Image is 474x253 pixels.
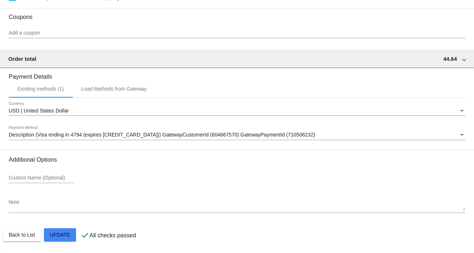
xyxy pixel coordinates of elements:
h3: Additional Options [9,156,465,163]
div: Existing methods (1) [17,86,64,92]
input: Add a coupon [9,30,465,36]
h3: Coupons [9,8,465,20]
button: Update [44,228,76,241]
mat-select: Currency [9,108,465,114]
h3: Payment Details [9,68,465,80]
p: All checks passed [89,232,136,239]
span: Update [50,232,70,238]
mat-select: Payment Method [9,132,465,138]
div: Load Methods from Gateway [81,86,147,92]
input: Custom Name (Optional) [9,175,74,181]
span: 44.64 [443,56,457,62]
span: Order total [8,56,36,62]
mat-icon: check [81,231,89,240]
span: Back to List [9,232,35,238]
button: Back to List [3,228,41,241]
span: USD | United States Dollar [9,108,69,114]
span: Description (Visa ending in 4794 (expires [CREDIT_CARD_DATA])) GatewayCustomerId (604667570) Gate... [9,132,315,138]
